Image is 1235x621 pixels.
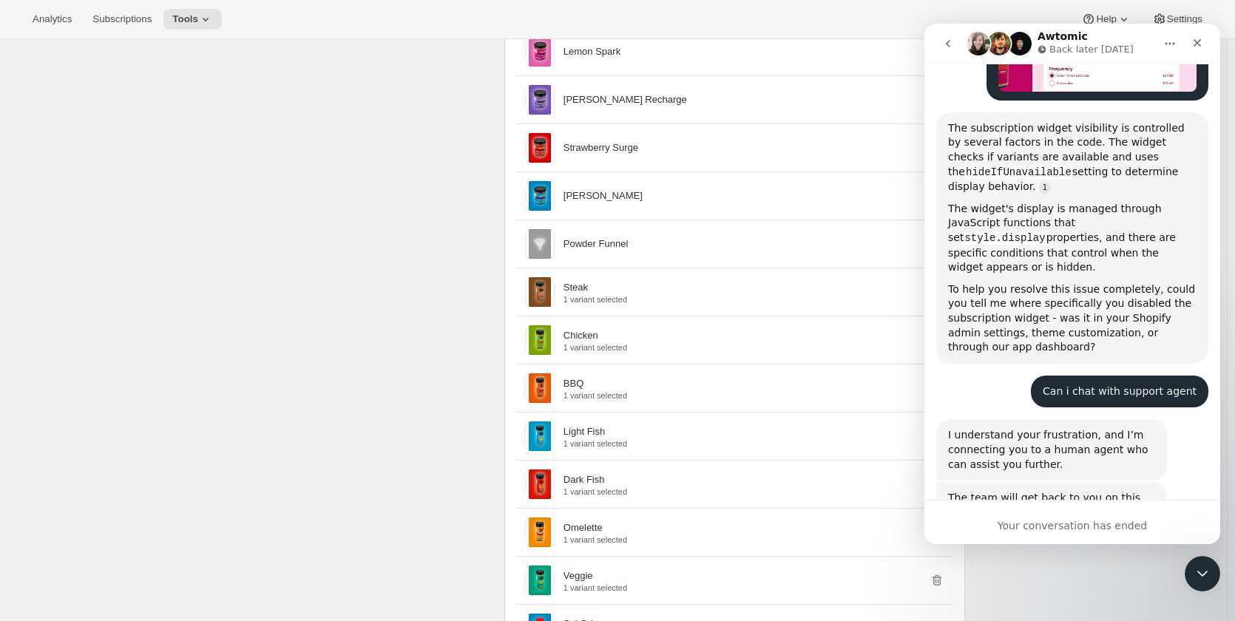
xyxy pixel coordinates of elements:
[24,467,231,496] div: The team will get back to you on this. Awtomic will be back in 2 hours.
[924,24,1220,544] iframe: Intercom live chat
[564,424,605,439] p: Light Fish
[564,92,687,107] p: [PERSON_NAME] Recharge
[564,280,588,295] p: Steak
[564,44,620,59] p: Lemon Spark
[564,520,603,535] p: Omelette
[564,472,605,487] p: Dark Fish
[92,13,152,25] span: Subscriptions
[12,458,243,505] div: The team will get back to you on this. Awtomic will be back in 2 hours.
[24,9,81,30] button: Analytics
[564,535,627,544] p: 1 variant selected
[12,458,284,532] div: Fin says…
[172,13,198,25] span: Tools
[1167,13,1202,25] span: Settings
[564,391,627,400] p: 1 variant selected
[564,140,638,155] p: Strawberry Surge
[564,487,627,496] p: 1 variant selected
[1143,9,1211,30] button: Settings
[564,376,583,391] p: BBQ
[564,295,627,304] p: 1 variant selected
[564,569,593,583] p: Veggie
[1072,9,1140,30] button: Help
[1185,556,1220,591] iframe: Intercom live chat
[564,583,627,592] p: 1 variant selected
[84,9,160,30] button: Subscriptions
[564,343,627,352] p: 1 variant selected
[564,439,627,448] p: 1 variant selected
[1096,13,1116,25] span: Help
[163,9,222,30] button: Tools
[564,237,628,251] p: Powder Funnel
[564,189,643,203] p: [PERSON_NAME]
[33,13,72,25] span: Analytics
[564,328,598,343] p: Chicken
